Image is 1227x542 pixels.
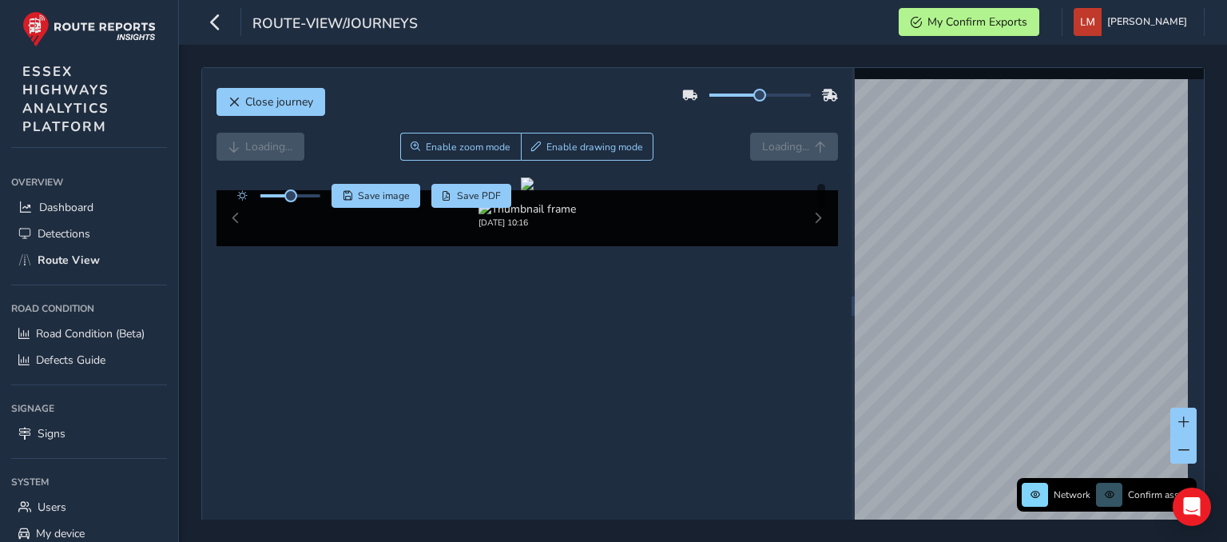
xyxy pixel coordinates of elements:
[36,353,105,368] span: Defects Guide
[245,94,313,110] span: Close journey
[431,184,512,208] button: PDF
[1054,488,1090,501] span: Network
[1107,8,1187,36] span: [PERSON_NAME]
[22,62,109,136] span: ESSEX HIGHWAYS ANALYTICS PLATFORM
[332,184,420,208] button: Save
[11,297,167,321] div: Road Condition
[1173,488,1211,526] div: Open Intercom Messenger
[11,397,167,420] div: Signage
[1074,8,1193,36] button: [PERSON_NAME]
[358,189,410,202] span: Save image
[478,201,576,217] img: Thumbnail frame
[38,500,66,515] span: Users
[22,11,156,47] img: rr logo
[400,133,521,161] button: Zoom
[36,326,145,341] span: Road Condition (Beta)
[521,133,654,161] button: Draw
[11,247,167,273] a: Route View
[38,226,90,241] span: Detections
[457,189,501,202] span: Save PDF
[11,221,167,247] a: Detections
[927,14,1027,30] span: My Confirm Exports
[546,141,643,153] span: Enable drawing mode
[11,494,167,520] a: Users
[11,170,167,194] div: Overview
[899,8,1039,36] button: My Confirm Exports
[39,200,93,215] span: Dashboard
[426,141,510,153] span: Enable zoom mode
[1074,8,1102,36] img: diamond-layout
[216,88,325,116] button: Close journey
[11,470,167,494] div: System
[11,420,167,447] a: Signs
[1128,488,1192,501] span: Confirm assets
[252,14,418,36] span: route-view/journeys
[38,426,66,441] span: Signs
[36,526,85,541] span: My device
[478,217,576,229] div: [DATE] 10:16
[11,321,167,347] a: Road Condition (Beta)
[38,253,100,268] span: Route View
[11,194,167,221] a: Dashboard
[11,347,167,373] a: Defects Guide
